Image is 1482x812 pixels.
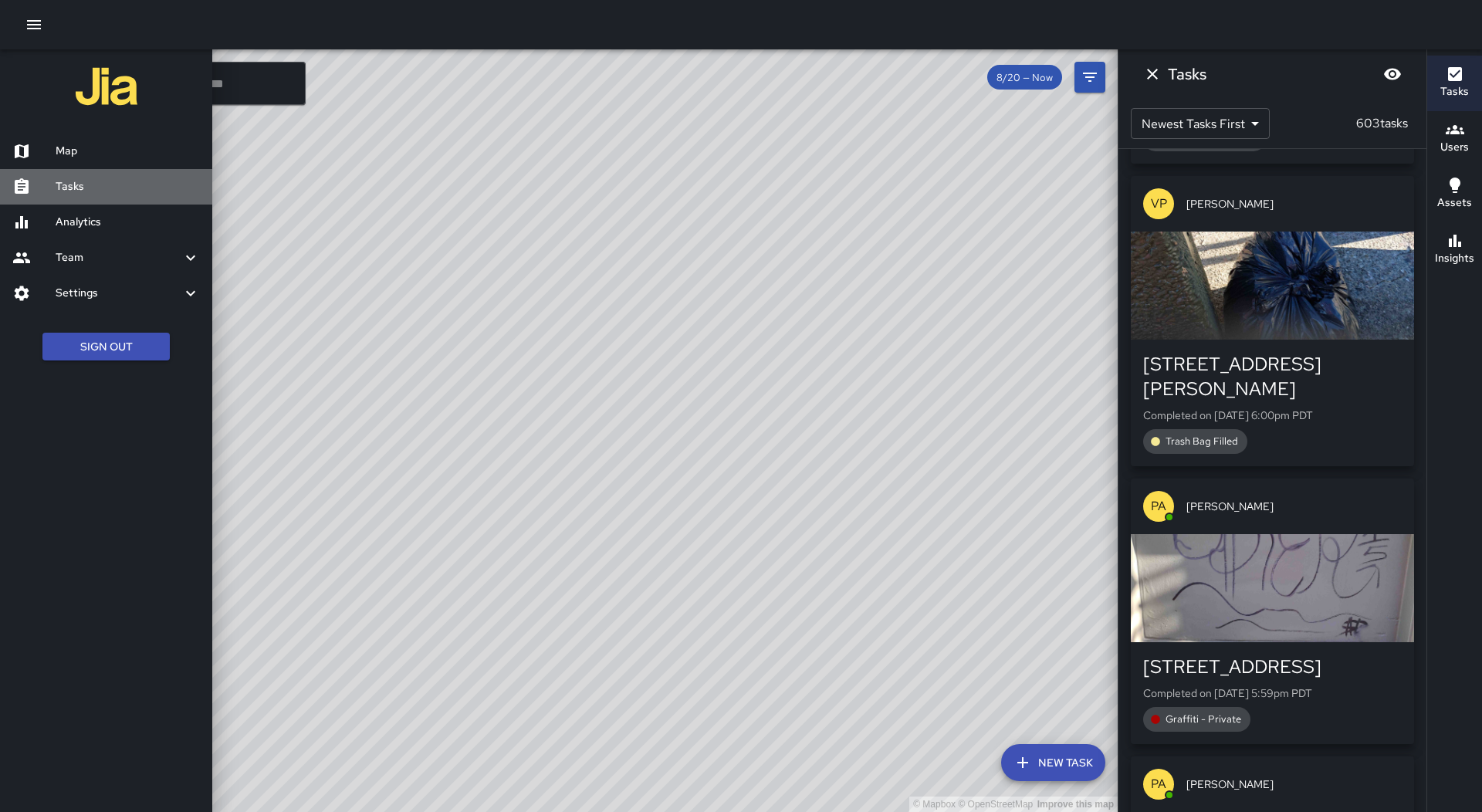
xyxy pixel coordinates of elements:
[1143,408,1402,423] p: Completed on [DATE] 6:00pm PDT
[1168,62,1206,86] h6: Tasks
[56,249,181,266] h6: Team
[1151,497,1166,516] p: PA
[1440,83,1469,100] h6: Tasks
[1186,196,1402,211] span: [PERSON_NAME]
[1435,250,1474,267] h6: Insights
[1156,435,1247,448] span: Trash Bag Filled
[1440,139,1469,156] h6: Users
[1143,685,1402,701] p: Completed on [DATE] 5:59pm PDT
[42,333,170,361] button: Sign Out
[1131,108,1270,139] div: Newest Tasks First
[1377,59,1408,90] button: Blur
[1437,195,1472,211] h6: Assets
[1186,776,1402,792] span: [PERSON_NAME]
[1143,655,1402,679] div: [STREET_ADDRESS]
[1156,712,1250,726] span: Graffiti - Private
[1143,352,1402,401] div: [STREET_ADDRESS][PERSON_NAME]
[1186,499,1402,514] span: [PERSON_NAME]
[1001,744,1105,781] button: New Task
[1137,59,1168,90] button: Dismiss
[56,143,200,160] h6: Map
[76,56,137,117] img: jia-logo
[1151,775,1166,793] p: PA
[56,214,200,231] h6: Analytics
[56,285,181,302] h6: Settings
[56,178,200,195] h6: Tasks
[1151,195,1167,213] p: VP
[1350,114,1414,133] p: 603 tasks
